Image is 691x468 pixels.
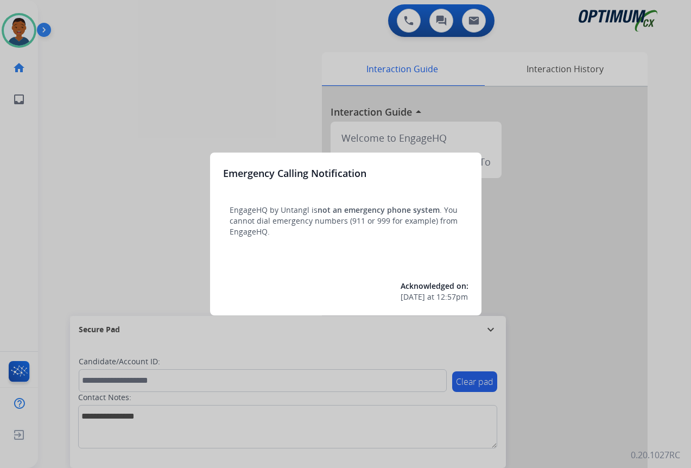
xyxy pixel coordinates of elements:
[401,292,425,302] span: [DATE]
[401,281,468,291] span: Acknowledged on:
[401,292,468,302] div: at
[230,205,462,237] p: EngageHQ by Untangl is . You cannot dial emergency numbers (911 or 999 for example) from EngageHQ.
[436,292,468,302] span: 12:57pm
[318,205,440,215] span: not an emergency phone system
[631,448,680,461] p: 0.20.1027RC
[223,166,366,181] h3: Emergency Calling Notification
